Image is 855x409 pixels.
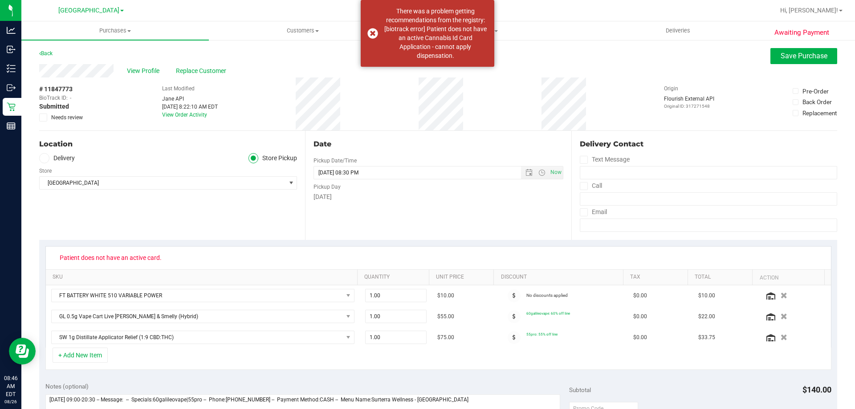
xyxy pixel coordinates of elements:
[7,64,16,73] inline-svg: Inventory
[633,333,647,342] span: $0.00
[698,292,715,300] span: $10.00
[752,270,824,286] th: Action
[39,153,75,163] label: Delivery
[664,95,714,109] div: Flourish External API
[4,374,17,398] p: 08:46 AM EDT
[664,103,714,109] p: Original ID: 317271548
[436,274,490,281] a: Unit Price
[802,385,831,394] span: $140.00
[802,109,837,117] div: Replacement
[248,153,297,163] label: Store Pickup
[21,21,209,40] a: Purchases
[7,121,16,130] inline-svg: Reports
[780,7,838,14] span: Hi, [PERSON_NAME]!
[364,274,426,281] a: Quantity
[633,292,647,300] span: $0.00
[52,331,343,344] span: SW 1g Distillate Applicator Relief (1:9 CBD:THC)
[40,177,285,189] span: [GEOGRAPHIC_DATA]
[580,179,602,192] label: Call
[698,312,715,321] span: $22.00
[162,103,218,111] div: [DATE] 8:22:10 AM EDT
[802,97,832,106] div: Back Order
[39,139,297,150] div: Location
[176,66,229,76] span: Replace Customer
[580,166,837,179] input: Format: (999) 999-9999
[39,167,52,175] label: Store
[53,274,354,281] a: SKU
[774,28,829,38] span: Awaiting Payment
[54,251,167,265] span: Patient does not have an active card.
[51,331,354,344] span: NO DATA FOUND
[51,310,354,323] span: NO DATA FOUND
[45,383,89,390] span: Notes (optional)
[9,338,36,364] iframe: Resource center
[781,52,827,60] span: Save Purchase
[695,274,749,281] a: Total
[209,27,396,35] span: Customers
[770,48,837,64] button: Save Purchase
[437,292,454,300] span: $10.00
[580,153,630,166] label: Text Message
[162,85,195,93] label: Last Modified
[4,398,17,405] p: 08/26
[52,289,343,302] span: FT BATTERY WHITE 510 VARIABLE POWER
[802,87,829,96] div: Pre-Order
[7,102,16,111] inline-svg: Retail
[162,112,207,118] a: View Order Activity
[127,66,163,76] span: View Profile
[366,310,427,323] input: 1.00
[39,102,69,111] span: Submitted
[654,27,702,35] span: Deliveries
[70,94,71,102] span: -
[51,113,83,121] span: Needs review
[521,169,536,176] span: Open the date view
[53,348,108,363] button: + Add New Item
[569,386,591,393] span: Subtotal
[698,333,715,342] span: $33.75
[534,169,549,176] span: Open the time view
[39,50,53,57] a: Back
[7,83,16,92] inline-svg: Outbound
[7,26,16,35] inline-svg: Analytics
[633,312,647,321] span: $0.00
[580,192,837,206] input: Format: (999) 999-9999
[437,333,454,342] span: $75.00
[526,293,568,298] span: No discounts applied
[39,94,68,102] span: BioTrack ID:
[7,45,16,54] inline-svg: Inbound
[285,177,297,189] span: select
[162,95,218,103] div: Jane API
[526,332,558,336] span: 55pro: 55% off line
[313,157,357,165] label: Pickup Date/Time
[630,274,684,281] a: Tax
[580,206,607,219] label: Email
[437,312,454,321] span: $55.00
[313,139,563,150] div: Date
[21,27,209,35] span: Purchases
[39,85,73,94] span: # 11847773
[366,331,427,344] input: 1.00
[383,7,488,60] div: There was a problem getting recommendations from the registry: [biotrack error] Patient does not ...
[548,166,563,179] span: Set Current date
[313,192,563,202] div: [DATE]
[52,310,343,323] span: GL 0.5g Vape Cart Live [PERSON_NAME] & Smelly (Hybrid)
[366,289,427,302] input: 1.00
[209,21,396,40] a: Customers
[501,274,620,281] a: Discount
[526,311,570,316] span: 60galileovape: 60% off line
[51,289,354,302] span: NO DATA FOUND
[584,21,772,40] a: Deliveries
[664,85,678,93] label: Origin
[580,139,837,150] div: Delivery Contact
[313,183,341,191] label: Pickup Day
[58,7,119,14] span: [GEOGRAPHIC_DATA]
